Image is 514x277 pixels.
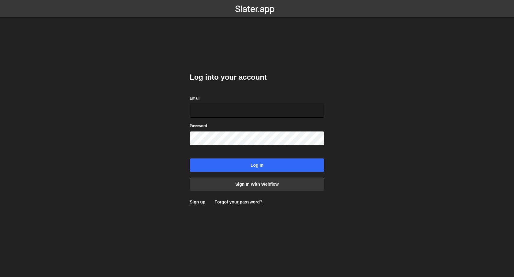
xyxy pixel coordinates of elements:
[190,95,199,101] label: Email
[190,199,205,204] a: Sign up
[190,158,324,172] input: Log in
[214,199,262,204] a: Forgot your password?
[190,123,207,129] label: Password
[190,72,324,82] h2: Log into your account
[190,177,324,191] a: Sign in with Webflow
